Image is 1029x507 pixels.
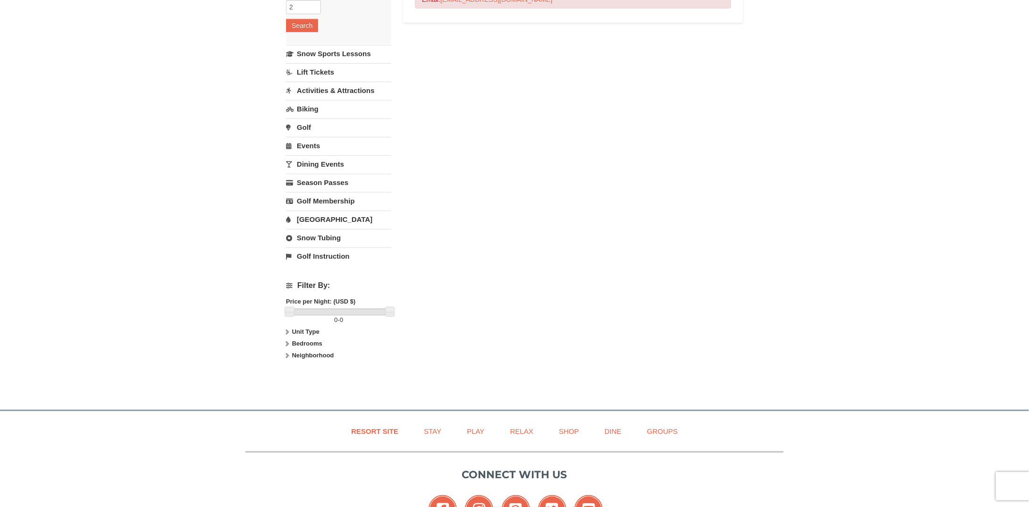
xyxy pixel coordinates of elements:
a: Groups [635,421,690,442]
a: Events [286,137,391,154]
p: Connect with us [245,467,784,482]
label: - [286,315,391,325]
strong: Neighborhood [292,352,334,359]
a: Activities & Attractions [286,82,391,99]
a: Resort Site [339,421,410,442]
a: Play [455,421,496,442]
a: Relax [498,421,545,442]
button: Search [286,19,318,32]
span: 0 [340,316,343,323]
a: Lift Tickets [286,63,391,81]
h4: Filter By: [286,281,391,290]
a: Dine [593,421,633,442]
a: Golf Instruction [286,247,391,265]
a: Biking [286,100,391,118]
strong: Bedrooms [292,340,322,347]
strong: Unit Type [292,328,320,335]
a: Dining Events [286,155,391,173]
a: Golf [286,118,391,136]
a: Shop [547,421,591,442]
a: [GEOGRAPHIC_DATA] [286,211,391,228]
a: Snow Sports Lessons [286,45,391,62]
span: 0 [334,316,337,323]
a: Season Passes [286,174,391,191]
strong: Price per Night: (USD $) [286,298,355,305]
a: Snow Tubing [286,229,391,246]
a: Golf Membership [286,192,391,210]
a: Stay [412,421,453,442]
